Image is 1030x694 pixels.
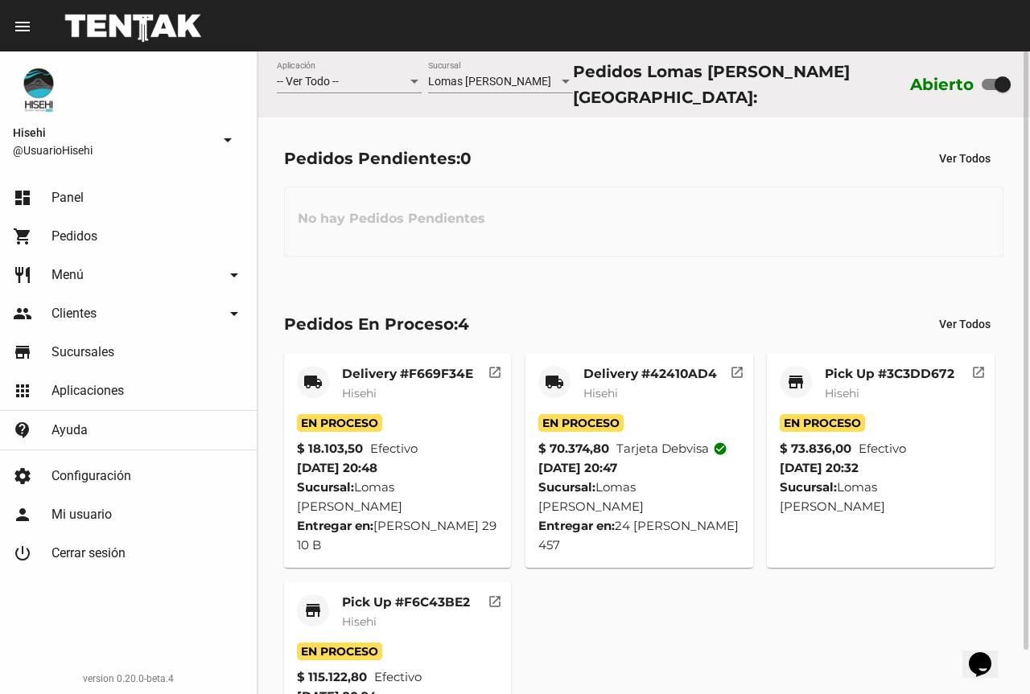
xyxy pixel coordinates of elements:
mat-icon: dashboard [13,188,32,207]
strong: $ 115.122,80 [297,667,367,687]
div: Pedidos Pendientes: [284,146,472,171]
mat-icon: contact_support [13,421,32,440]
div: Lomas [PERSON_NAME] [297,478,499,516]
mat-icon: power_settings_new [13,544,32,563]
button: Ver Todos [926,144,1003,173]
div: Pedidos En Proceso: [284,311,469,337]
mat-icon: open_in_new [488,363,502,377]
span: Lomas [PERSON_NAME] [428,75,551,88]
mat-icon: settings [13,466,32,486]
span: @UsuarioHisehi [13,142,212,158]
span: [DATE] 20:48 [297,460,377,475]
div: [PERSON_NAME] 29 10 B [297,516,499,555]
iframe: chat widget [962,630,1014,678]
mat-icon: shopping_cart [13,227,32,246]
span: En Proceso [297,643,382,660]
strong: Sucursal: [297,479,354,495]
mat-icon: restaurant [13,265,32,285]
span: Sucursales [51,344,114,360]
label: Abierto [910,72,974,97]
button: Ver Todos [926,310,1003,339]
span: Clientes [51,306,97,322]
span: Efectivo [374,667,422,687]
mat-icon: arrow_drop_down [218,130,237,150]
span: Ayuda [51,422,88,438]
mat-icon: store [13,343,32,362]
span: Hisehi [825,386,859,400]
mat-icon: arrow_drop_down [225,304,244,323]
span: Efectivo [859,439,906,458]
mat-icon: people [13,304,32,323]
mat-icon: open_in_new [971,363,986,377]
mat-card-title: Delivery #42410AD4 [583,366,717,382]
div: version 0.20.0-beta.4 [13,671,244,687]
span: Hisehi [13,123,212,142]
mat-icon: local_shipping [303,372,323,392]
mat-icon: open_in_new [488,592,502,606]
span: En Proceso [538,414,624,432]
span: -- Ver Todo -- [277,75,339,88]
mat-icon: arrow_drop_down [225,265,244,285]
mat-icon: store [786,372,805,392]
mat-icon: apps [13,381,32,400]
span: En Proceso [297,414,382,432]
span: Pedidos [51,228,97,244]
span: [DATE] 20:32 [780,460,859,475]
span: Hisehi [342,614,377,629]
div: Lomas [PERSON_NAME] [538,478,740,516]
div: 24 [PERSON_NAME] 457 [538,516,740,555]
mat-icon: open_in_new [730,363,744,377]
mat-icon: local_shipping [545,372,564,392]
span: [DATE] 20:47 [538,460,617,475]
strong: $ 73.836,00 [780,439,851,458]
mat-icon: person [13,505,32,524]
strong: Sucursal: [780,479,837,495]
span: En Proceso [780,414,865,432]
strong: $ 18.103,50 [297,439,363,458]
img: b10aa081-330c-4927-a74e-08896fa80e0a.jpg [13,64,64,116]
span: Aplicaciones [51,383,124,399]
span: Efectivo [370,439,418,458]
mat-card-title: Pick Up #F6C43BE2 [342,594,470,610]
span: Mi usuario [51,507,112,523]
mat-icon: menu [13,17,32,36]
span: Hisehi [583,386,618,400]
mat-icon: check_circle [713,441,727,456]
span: Hisehi [342,386,377,400]
mat-icon: store [303,601,323,620]
mat-card-title: Pick Up #3C3DD672 [825,366,954,382]
span: Panel [51,190,84,206]
span: Ver Todos [939,152,991,165]
div: Pedidos Lomas [PERSON_NAME][GEOGRAPHIC_DATA]: [573,59,903,110]
span: Cerrar sesión [51,545,126,561]
div: Lomas [PERSON_NAME] [780,478,982,516]
span: Tarjeta debvisa [616,439,727,458]
span: Menú [51,267,84,283]
mat-card-title: Delivery #F669F34E [342,366,473,382]
strong: Sucursal: [538,479,595,495]
strong: Entregar en: [538,518,615,533]
span: Configuración [51,468,131,484]
span: Ver Todos [939,318,991,331]
strong: $ 70.374,80 [538,439,609,458]
span: 0 [460,149,472,168]
h3: No hay Pedidos Pendientes [285,195,498,243]
span: 4 [458,314,469,334]
strong: Entregar en: [297,518,373,533]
